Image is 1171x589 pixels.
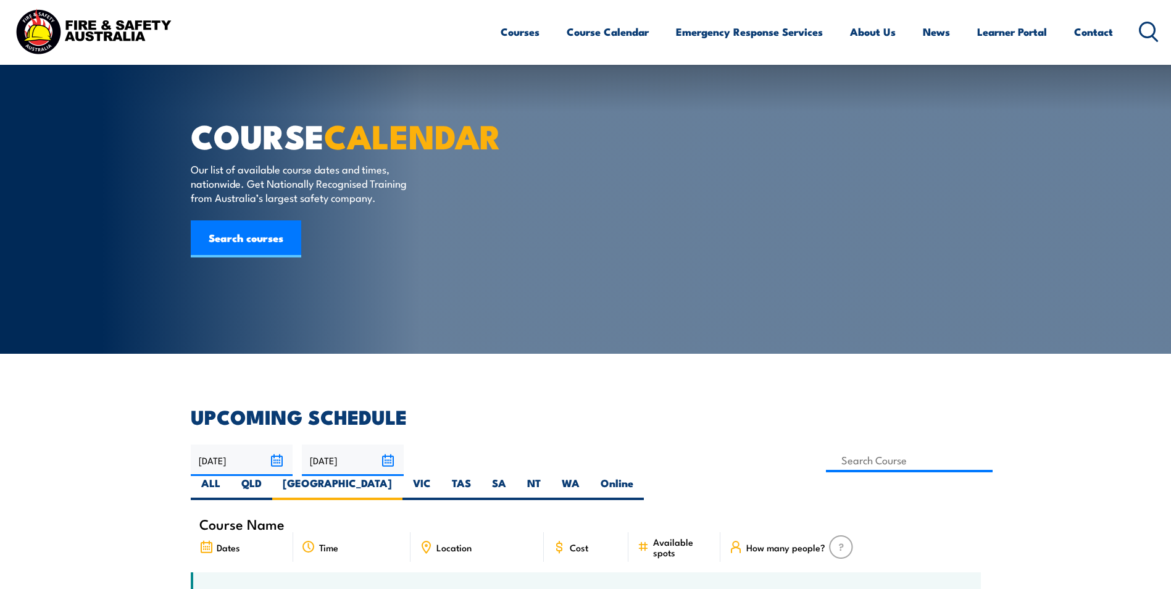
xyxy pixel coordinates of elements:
a: Learner Portal [977,15,1047,48]
span: Time [319,542,338,553]
input: Search Course [826,448,993,472]
label: NT [517,476,551,500]
label: SA [481,476,517,500]
a: Course Calendar [567,15,649,48]
a: Courses [501,15,540,48]
p: Our list of available course dates and times, nationwide. Get Nationally Recognised Training from... [191,162,416,205]
span: Location [436,542,472,553]
a: Search courses [191,220,301,257]
label: VIC [402,476,441,500]
a: Emergency Response Services [676,15,823,48]
span: How many people? [746,542,825,553]
h2: UPCOMING SCHEDULE [191,407,981,425]
label: [GEOGRAPHIC_DATA] [272,476,402,500]
label: QLD [231,476,272,500]
a: News [923,15,950,48]
input: To date [302,445,404,476]
span: Course Name [199,519,285,529]
label: Online [590,476,644,500]
span: Cost [570,542,588,553]
h1: COURSE [191,121,496,150]
label: ALL [191,476,231,500]
input: From date [191,445,293,476]
strong: CALENDAR [324,109,501,161]
a: About Us [850,15,896,48]
a: Contact [1074,15,1113,48]
span: Available spots [653,537,712,558]
label: WA [551,476,590,500]
span: Dates [217,542,240,553]
label: TAS [441,476,481,500]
